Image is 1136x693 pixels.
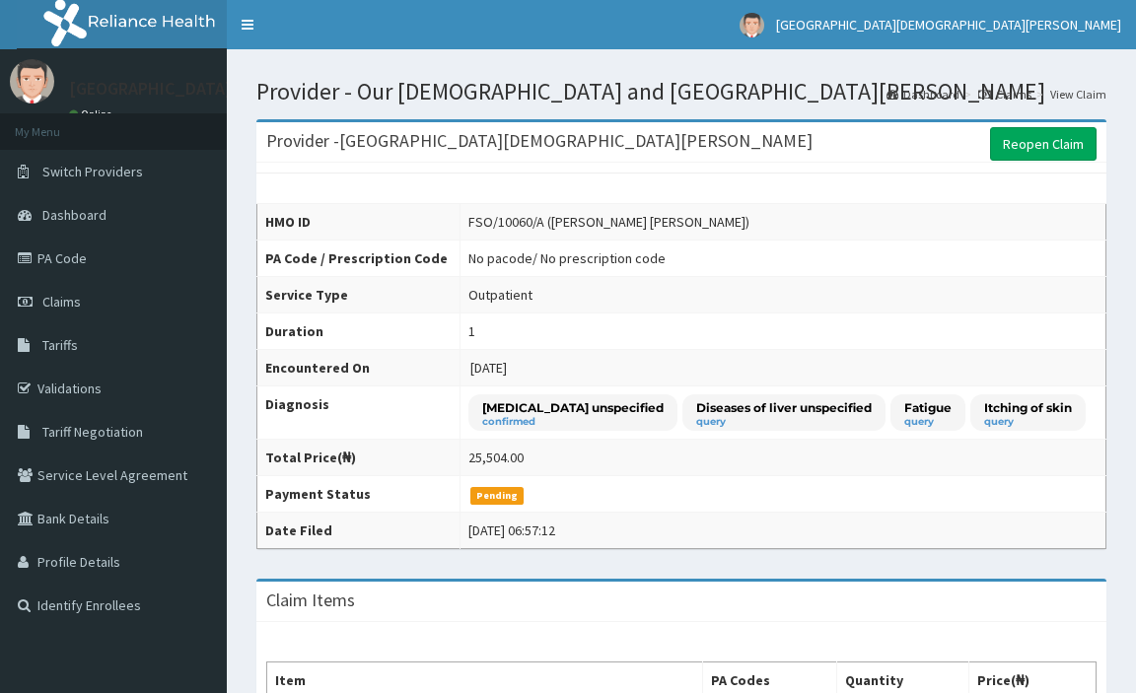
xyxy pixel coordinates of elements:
[1050,86,1106,103] a: View Claim
[740,13,764,37] img: User Image
[470,359,507,377] span: [DATE]
[776,16,1121,34] span: [GEOGRAPHIC_DATA][DEMOGRAPHIC_DATA][PERSON_NAME]
[256,79,1106,104] h1: Provider - Our [DEMOGRAPHIC_DATA] and [GEOGRAPHIC_DATA][PERSON_NAME]
[257,386,461,440] th: Diagnosis
[984,399,1072,416] p: Itching of skin
[42,293,81,311] span: Claims
[257,277,461,313] th: Service Type
[468,448,524,467] div: 25,504.00
[42,423,143,441] span: Tariff Negotiation
[468,212,749,232] div: FSO/10060/A ([PERSON_NAME] [PERSON_NAME])
[42,163,143,180] span: Switch Providers
[10,59,54,104] img: User Image
[984,417,1072,427] small: query
[42,206,106,224] span: Dashboard
[468,248,666,268] div: No pacode / No prescription code
[904,399,952,416] p: Fatigue
[990,127,1097,161] a: Reopen Claim
[257,513,461,549] th: Date Filed
[266,591,355,609] h3: Claim Items
[904,417,952,427] small: query
[468,321,475,341] div: 1
[42,336,78,354] span: Tariffs
[257,350,461,386] th: Encountered On
[468,520,555,540] div: [DATE] 06:57:12
[470,487,525,505] span: Pending
[69,107,116,121] a: Online
[69,80,535,98] p: [GEOGRAPHIC_DATA][DEMOGRAPHIC_DATA][PERSON_NAME]
[482,399,664,416] p: [MEDICAL_DATA] unspecified
[468,285,532,305] div: Outpatient
[266,132,813,150] h3: Provider - [GEOGRAPHIC_DATA][DEMOGRAPHIC_DATA][PERSON_NAME]
[257,313,461,350] th: Duration
[696,399,872,416] p: Diseases of liver unspecified
[257,440,461,476] th: Total Price(₦)
[257,241,461,277] th: PA Code / Prescription Code
[978,86,1031,103] a: Claims
[887,86,959,103] a: Dashboard
[482,417,664,427] small: confirmed
[696,417,872,427] small: query
[257,204,461,241] th: HMO ID
[257,476,461,513] th: Payment Status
